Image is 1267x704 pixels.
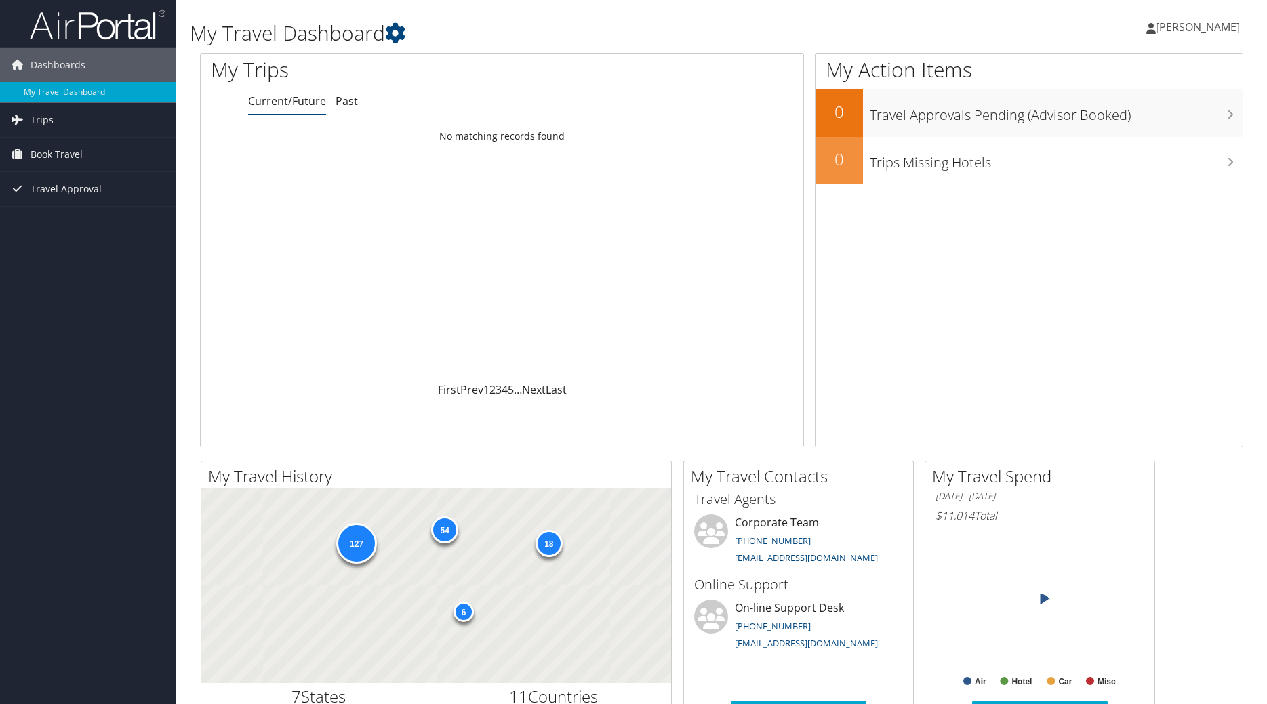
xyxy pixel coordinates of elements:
[735,552,878,564] a: [EMAIL_ADDRESS][DOMAIN_NAME]
[248,94,326,108] a: Current/Future
[735,535,811,547] a: [PHONE_NUMBER]
[936,508,974,523] span: $11,014
[691,465,913,488] h2: My Travel Contacts
[31,103,54,137] span: Trips
[431,516,458,543] div: 54
[694,575,903,594] h3: Online Support
[31,48,85,82] span: Dashboards
[208,465,671,488] h2: My Travel History
[936,508,1144,523] h6: Total
[211,56,542,84] h1: My Trips
[932,465,1154,488] h2: My Travel Spend
[735,620,811,632] a: [PHONE_NUMBER]
[489,382,496,397] a: 2
[336,523,377,564] div: 127
[460,382,483,397] a: Prev
[936,490,1144,503] h6: [DATE] - [DATE]
[1156,20,1240,35] span: [PERSON_NAME]
[1098,677,1116,686] text: Misc
[1146,7,1253,47] a: [PERSON_NAME]
[975,677,986,686] text: Air
[1058,677,1072,686] text: Car
[30,9,165,41] img: airportal-logo.png
[546,382,567,397] a: Last
[535,530,562,557] div: 18
[694,490,903,509] h3: Travel Agents
[496,382,502,397] a: 3
[816,137,1243,184] a: 0Trips Missing Hotels
[438,382,460,397] a: First
[502,382,508,397] a: 4
[1011,677,1032,686] text: Hotel
[816,100,863,123] h2: 0
[816,89,1243,137] a: 0Travel Approvals Pending (Advisor Booked)
[336,94,358,108] a: Past
[687,514,910,570] li: Corporate Team
[31,172,102,206] span: Travel Approval
[514,382,522,397] span: …
[454,601,474,621] div: 6
[201,124,803,148] td: No matching records found
[687,600,910,655] li: On-line Support Desk
[190,19,899,47] h1: My Travel Dashboard
[870,146,1243,172] h3: Trips Missing Hotels
[870,99,1243,125] h3: Travel Approvals Pending (Advisor Booked)
[31,138,83,171] span: Book Travel
[816,56,1243,84] h1: My Action Items
[522,382,546,397] a: Next
[735,637,878,649] a: [EMAIL_ADDRESS][DOMAIN_NAME]
[508,382,514,397] a: 5
[483,382,489,397] a: 1
[816,148,863,171] h2: 0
